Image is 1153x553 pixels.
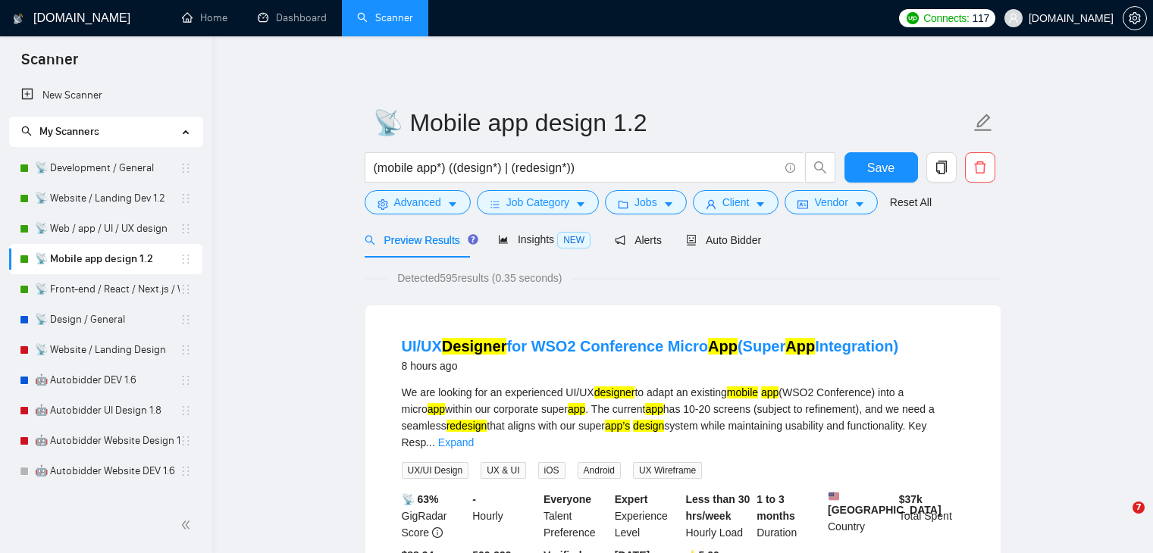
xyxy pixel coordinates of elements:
[755,198,766,210] span: caret-down
[540,491,612,541] div: Talent Preference
[446,420,487,432] mark: redesign
[365,235,375,245] span: search
[374,158,779,177] input: Search Freelance Jobs...
[469,491,540,541] div: Hourly
[35,153,180,183] a: 📡 Development / General
[757,493,795,522] b: 1 to 3 months
[825,491,896,541] div: Country
[785,338,815,355] mark: App
[35,365,180,395] a: 🤖 Autobidder DEV 1.6
[797,198,808,210] span: idcard
[258,11,327,24] a: dashboardDashboard
[402,357,899,375] div: 8 hours ago
[180,223,192,235] span: holder
[708,338,738,355] mark: App
[490,198,500,210] span: bars
[180,283,192,295] span: holder
[35,244,180,274] a: 📡 Mobile app design 1.2
[686,235,697,245] span: robot
[498,233,591,245] span: Insights
[9,395,202,426] li: 🤖 Autobidder UI Design 1.8
[973,10,989,27] span: 117
[544,493,591,505] b: Everyone
[785,163,795,173] span: info-circle
[693,190,779,214] button: userClientcaret-down
[890,194,932,211] a: Reset All
[180,517,196,533] span: double-left
[9,183,202,214] li: 📡 Website / Landing Dev 1.2
[506,194,569,211] span: Job Category
[357,11,413,24] a: searchScanner
[9,48,90,80] span: Scanner
[966,161,995,174] span: delete
[645,403,663,415] mark: app
[578,462,621,479] span: Android
[9,214,202,244] li: 📡 Web / app / UI / UX design
[965,152,995,183] button: delete
[557,232,591,248] span: NEW
[399,491,470,541] div: GigRadar Score
[180,344,192,356] span: holder
[438,436,474,448] a: Expand
[1123,12,1147,24] a: setting
[727,386,758,398] mark: mobile
[9,153,202,183] li: 📡 Development / General
[35,305,180,335] a: 📡 Design / General
[926,152,957,183] button: copy
[973,113,993,133] span: edit
[615,235,625,245] span: notification
[9,365,202,395] li: 🤖 Autobidder DEV 1.6
[686,493,750,522] b: Less than 30 hrs/week
[1123,12,1146,24] span: setting
[896,491,967,541] div: Total Spent
[1008,13,1019,23] span: user
[538,462,566,479] span: iOS
[182,11,227,24] a: homeHome
[618,198,628,210] span: folder
[805,152,835,183] button: search
[35,335,180,365] a: 📡 Website / Landing Design
[447,198,458,210] span: caret-down
[21,125,99,138] span: My Scanners
[180,374,192,386] span: holder
[180,162,192,174] span: holder
[426,436,435,448] span: ...
[35,183,180,214] a: 📡 Website / Landing Dev 1.2
[785,190,877,214] button: idcardVendorcaret-down
[9,426,202,456] li: 🤖 Autobidder Website Design 1.8
[35,274,180,305] a: 📡 Front-end / React / Next.js / WebGL / GSAP
[180,465,192,477] span: holder
[575,198,586,210] span: caret-down
[387,270,572,286] span: Detected 595 results (0.35 seconds)
[9,80,202,111] li: New Scanner
[612,491,683,541] div: Experience Level
[498,234,509,245] span: area-chart
[706,198,716,210] span: user
[683,491,754,541] div: Hourly Load
[615,493,648,505] b: Expert
[21,126,32,136] span: search
[844,152,918,183] button: Save
[21,80,190,111] a: New Scanner
[867,158,895,177] span: Save
[568,403,585,415] mark: app
[686,234,761,246] span: Auto Bidder
[594,386,635,398] mark: designer
[722,194,750,211] span: Client
[806,161,835,174] span: search
[365,234,474,246] span: Preview Results
[615,234,662,246] span: Alerts
[663,198,674,210] span: caret-down
[761,386,779,398] mark: app
[365,190,471,214] button: settingAdvancedcaret-down
[9,305,202,335] li: 📡 Design / General
[180,405,192,417] span: holder
[927,161,956,174] span: copy
[35,395,180,426] a: 🤖 Autobidder UI Design 1.8
[9,335,202,365] li: 📡 Website / Landing Design
[180,435,192,447] span: holder
[13,7,23,31] img: logo
[1101,501,1138,538] iframe: Intercom live chat
[828,491,942,516] b: [GEOGRAPHIC_DATA]
[605,420,630,432] mark: app’s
